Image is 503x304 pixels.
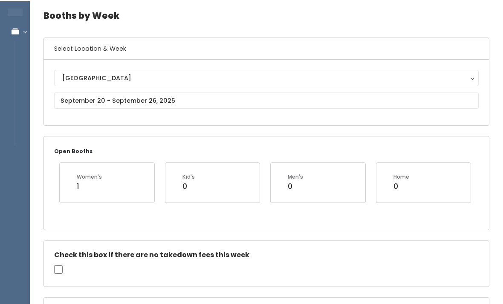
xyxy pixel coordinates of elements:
[288,172,303,180] div: Men's
[288,180,303,191] div: 0
[54,69,479,85] button: [GEOGRAPHIC_DATA]
[182,172,195,180] div: Kid's
[54,250,479,258] h5: Check this box if there are no takedown fees this week
[62,72,471,81] div: [GEOGRAPHIC_DATA]
[43,3,489,26] h4: Booths by Week
[44,37,489,58] h6: Select Location & Week
[77,180,102,191] div: 1
[393,172,409,180] div: Home
[54,146,93,153] small: Open Booths
[54,91,479,107] input: September 20 - September 26, 2025
[77,172,102,180] div: Women's
[393,180,409,191] div: 0
[182,180,195,191] div: 0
